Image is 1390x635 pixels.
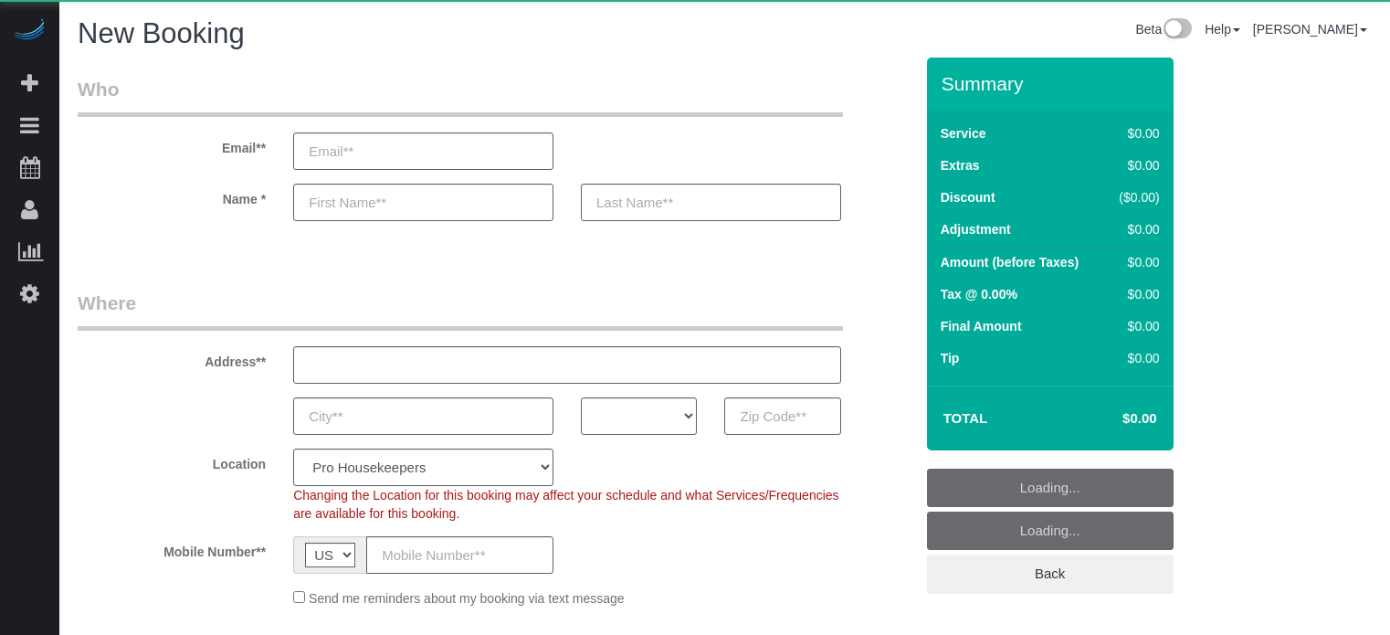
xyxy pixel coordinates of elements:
label: Tip [941,349,960,367]
a: Beta [1135,22,1192,37]
span: New Booking [78,17,245,49]
legend: Where [78,290,843,331]
div: $0.00 [1111,317,1160,335]
strong: Total [943,410,988,426]
div: ($0.00) [1111,188,1160,206]
label: Mobile Number** [64,536,279,561]
div: $0.00 [1111,253,1160,271]
input: First Name** [293,184,553,221]
label: Adjustment [941,220,1011,238]
label: Service [941,124,986,143]
div: $0.00 [1111,156,1160,175]
label: Tax @ 0.00% [941,285,1017,303]
a: [PERSON_NAME] [1253,22,1367,37]
legend: Who [78,76,843,117]
label: Final Amount [941,317,1022,335]
img: Automaid Logo [11,18,47,44]
input: Last Name** [581,184,841,221]
input: Zip Code** [724,397,840,435]
div: $0.00 [1111,220,1160,238]
label: Amount (before Taxes) [941,253,1079,271]
div: $0.00 [1111,124,1160,143]
h4: $0.00 [1068,411,1156,427]
span: Changing the Location for this booking may affect your schedule and what Services/Frequencies are... [293,488,838,521]
span: Send me reminders about my booking via text message [309,591,625,606]
h3: Summary [942,73,1164,94]
input: Mobile Number** [366,536,553,574]
div: $0.00 [1111,285,1160,303]
label: Name * [64,184,279,208]
label: Location [64,449,279,473]
label: Discount [941,188,995,206]
img: New interface [1162,18,1192,42]
div: $0.00 [1111,349,1160,367]
a: Help [1205,22,1240,37]
a: Back [927,555,1174,593]
label: Extras [941,156,980,175]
